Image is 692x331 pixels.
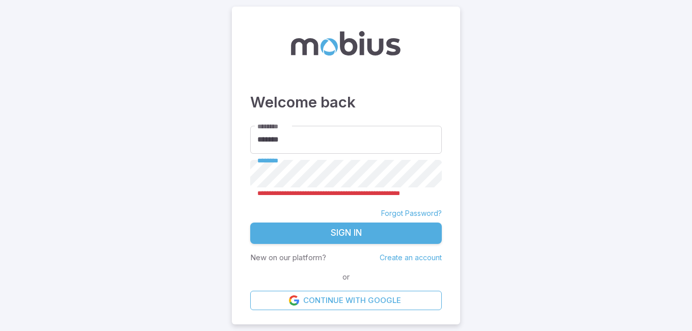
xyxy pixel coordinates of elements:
h3: Welcome back [250,91,442,114]
a: Forgot Password? [381,208,442,218]
button: Sign In [250,223,442,244]
span: or [340,271,352,283]
a: Create an account [380,253,442,262]
a: Continue with Google [250,291,442,310]
p: New on our platform? [250,252,326,263]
